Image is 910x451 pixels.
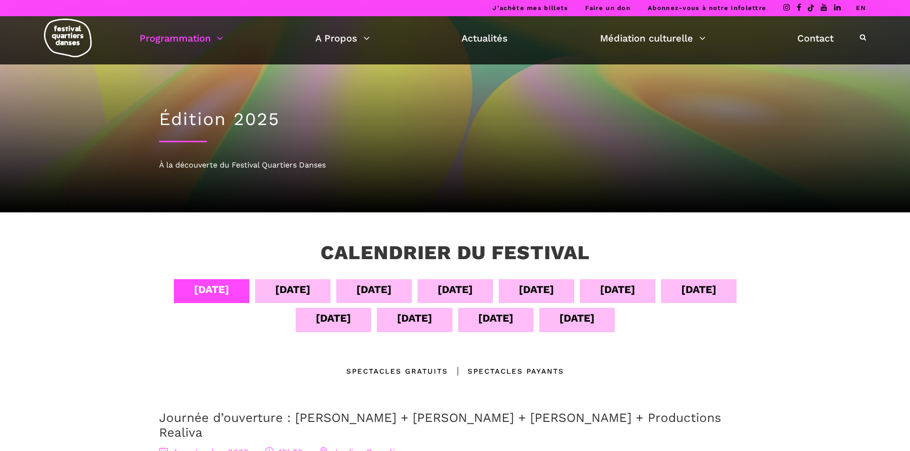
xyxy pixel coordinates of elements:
[492,4,568,11] a: J’achète mes billets
[159,159,751,171] div: À la découverte du Festival Quartiers Danses
[316,310,351,326] div: [DATE]
[461,30,508,46] a: Actualités
[346,366,448,377] div: Spectacles gratuits
[648,4,766,11] a: Abonnez-vous à notre infolettre
[519,281,554,298] div: [DATE]
[681,281,717,298] div: [DATE]
[315,30,370,46] a: A Propos
[478,310,514,326] div: [DATE]
[321,241,590,265] h3: Calendrier du festival
[44,19,92,57] img: logo-fqd-med
[559,310,595,326] div: [DATE]
[448,366,564,377] div: Spectacles Payants
[194,281,229,298] div: [DATE]
[585,4,631,11] a: Faire un don
[275,281,310,298] div: [DATE]
[139,30,223,46] a: Programmation
[856,4,866,11] a: EN
[159,109,751,130] h1: Édition 2025
[797,30,834,46] a: Contact
[159,410,721,440] a: Journée d’ouverture : [PERSON_NAME] + [PERSON_NAME] + [PERSON_NAME] + Productions Realiva
[600,30,706,46] a: Médiation culturelle
[397,310,432,326] div: [DATE]
[438,281,473,298] div: [DATE]
[356,281,392,298] div: [DATE]
[600,281,635,298] div: [DATE]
